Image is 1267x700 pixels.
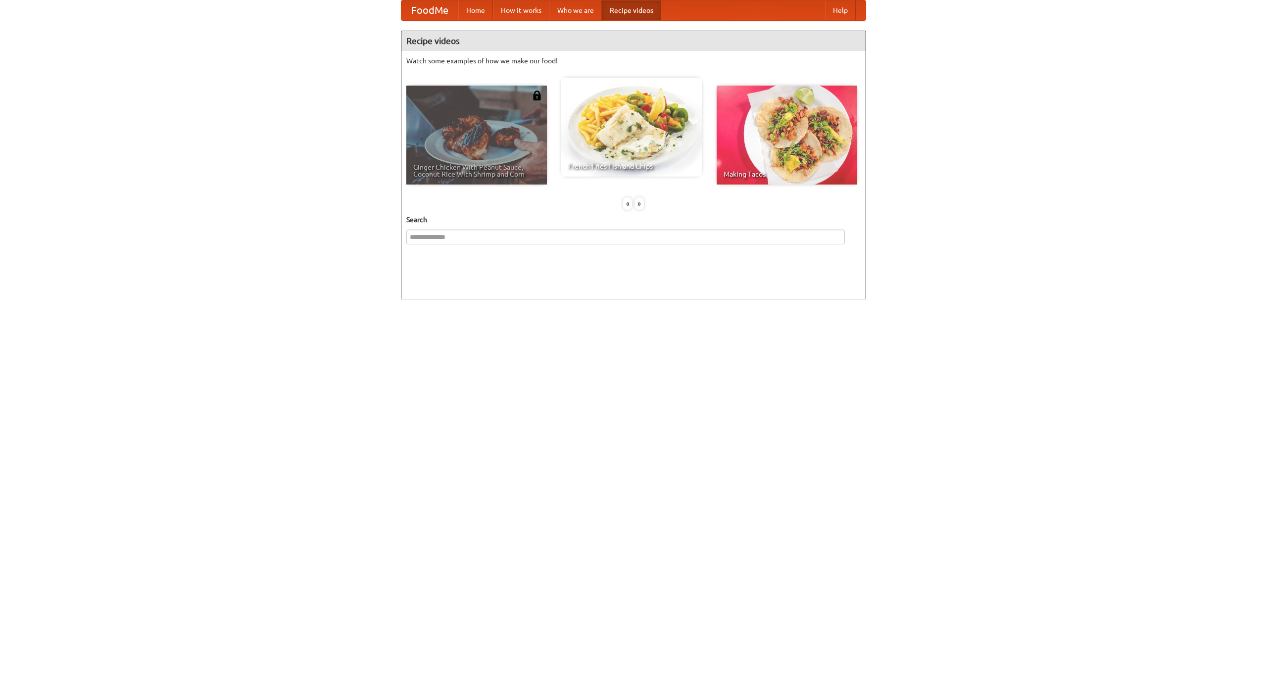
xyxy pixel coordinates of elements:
a: Help [825,0,856,20]
h5: Search [406,215,861,225]
a: FoodMe [401,0,458,20]
a: Making Tacos [717,86,857,185]
p: Watch some examples of how we make our food! [406,56,861,66]
h4: Recipe videos [401,31,866,51]
a: French Fries Fish and Chips [561,78,702,177]
div: « [623,197,632,210]
span: French Fries Fish and Chips [568,163,695,170]
a: Who we are [549,0,602,20]
a: How it works [493,0,549,20]
span: Making Tacos [724,171,850,178]
a: Recipe videos [602,0,661,20]
a: Home [458,0,493,20]
img: 483408.png [532,91,542,100]
div: » [635,197,644,210]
